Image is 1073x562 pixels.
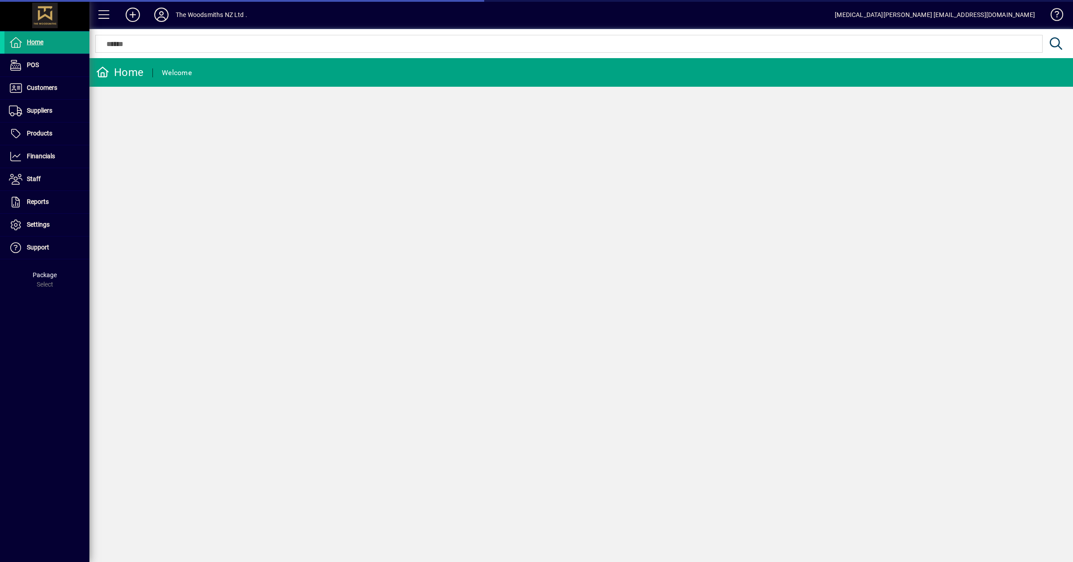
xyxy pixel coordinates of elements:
[27,244,49,251] span: Support
[27,130,52,137] span: Products
[4,100,89,122] a: Suppliers
[176,8,247,22] div: The Woodsmiths NZ Ltd .
[4,214,89,236] a: Settings
[1044,2,1062,31] a: Knowledge Base
[4,77,89,99] a: Customers
[4,54,89,76] a: POS
[27,221,50,228] span: Settings
[118,7,147,23] button: Add
[33,271,57,279] span: Package
[147,7,176,23] button: Profile
[27,152,55,160] span: Financials
[27,107,52,114] span: Suppliers
[27,198,49,205] span: Reports
[162,66,192,80] div: Welcome
[96,65,144,80] div: Home
[4,145,89,168] a: Financials
[27,175,41,182] span: Staff
[4,191,89,213] a: Reports
[27,84,57,91] span: Customers
[4,168,89,190] a: Staff
[27,61,39,68] span: POS
[4,123,89,145] a: Products
[835,8,1035,22] div: [MEDICAL_DATA][PERSON_NAME] [EMAIL_ADDRESS][DOMAIN_NAME]
[27,38,43,46] span: Home
[4,237,89,259] a: Support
